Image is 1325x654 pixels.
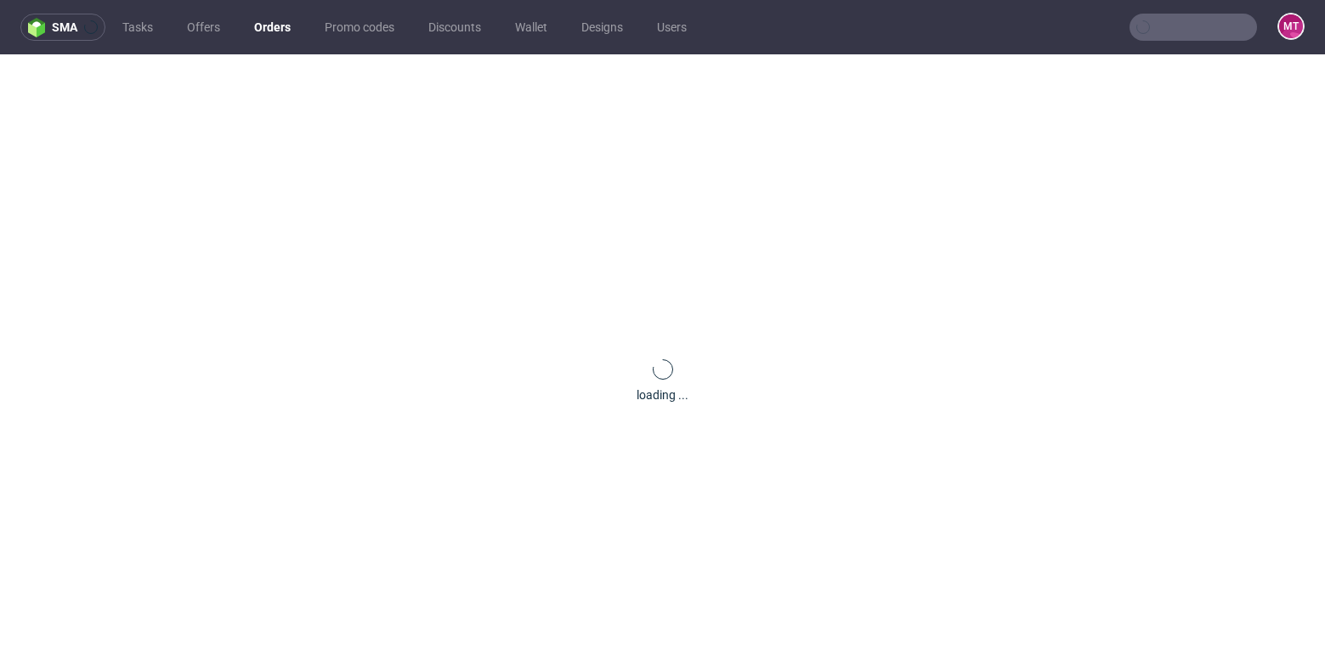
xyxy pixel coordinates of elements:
[418,14,491,41] a: Discounts
[314,14,405,41] a: Promo codes
[52,21,77,33] span: sma
[20,14,105,41] button: sma
[244,14,301,41] a: Orders
[505,14,558,41] a: Wallet
[647,14,697,41] a: Users
[177,14,230,41] a: Offers
[112,14,163,41] a: Tasks
[28,18,52,37] img: logo
[1279,14,1303,38] figcaption: MT
[571,14,633,41] a: Designs
[637,386,688,403] div: loading ...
